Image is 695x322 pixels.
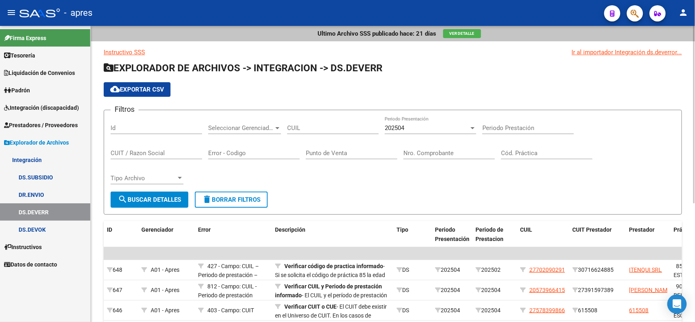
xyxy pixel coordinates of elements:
[4,86,30,95] span: Padrón
[529,307,565,313] span: 27578399866
[393,221,432,248] datatable-header-cell: Tipo
[529,267,565,273] span: 27702090291
[118,194,128,204] mat-icon: search
[475,306,514,315] div: 202504
[573,286,623,295] div: 27391597389
[64,4,92,22] span: - apres
[138,221,195,248] datatable-header-cell: Gerenciador
[202,194,212,204] mat-icon: delete
[107,306,135,315] div: 646
[573,226,612,233] span: CUIT Prestador
[275,283,382,299] strong: Verificar CUIL y Periodo de prestación informado
[450,31,475,36] span: Ver Detalle
[107,286,135,295] div: 647
[151,287,179,293] span: A01 - Apres
[207,307,254,313] span: 403 - Campo: CUIT
[397,226,408,233] span: Tipo
[111,192,188,208] button: Buscar Detalles
[284,303,337,310] strong: Verificar CUIT o CUE
[195,221,272,248] datatable-header-cell: Error
[432,221,472,248] datatable-header-cell: Periodo Presentación
[284,263,383,269] strong: Verificar código de practica informado
[517,221,569,248] datatable-header-cell: CUIL
[110,86,164,93] span: Exportar CSV
[202,196,260,203] span: Borrar Filtros
[4,138,69,147] span: Explorador de Archivos
[107,265,135,275] div: 648
[208,124,274,132] span: Seleccionar Gerenciador
[275,226,305,233] span: Descripción
[629,226,655,233] span: Prestador
[629,287,673,293] span: [PERSON_NAME]
[397,265,429,275] div: DS
[104,49,145,56] a: Instructivo SSS
[435,306,469,315] div: 202504
[529,287,565,293] span: 20573966415
[151,267,179,273] span: A01 - Apres
[275,283,387,317] span: - El CUIL y el período de prestación informados han sido enviados por distintos RNOS en el períod...
[573,265,623,275] div: 30716624885
[435,286,469,295] div: 202504
[679,8,689,17] mat-icon: person
[475,265,514,275] div: 202502
[443,29,481,38] button: Ver Detalle
[318,29,437,38] p: Ultimo Archivo SSS publicado hace: 21 días
[4,260,57,269] span: Datos de contacto
[107,226,112,233] span: ID
[118,196,181,203] span: Buscar Detalles
[4,68,75,77] span: Liquidación de Convenios
[385,124,404,132] span: 202504
[6,8,16,17] mat-icon: menu
[4,51,35,60] span: Tesorería
[111,104,139,115] h3: Filtros
[4,243,42,252] span: Instructivos
[475,226,503,242] span: Periodo de Prestacion
[397,306,429,315] div: DS
[104,62,382,74] span: EXPLORADOR DE ARCHIVOS -> INTEGRACION -> DS.DEVERR
[198,263,259,288] span: 427 - Campo: CUIL – Periodo de prestación – Código de practica
[435,265,469,275] div: 202504
[151,307,179,313] span: A01 - Apres
[629,307,649,313] span: 615508
[667,294,687,314] div: Open Intercom Messenger
[4,121,78,130] span: Prestadores / Proveedores
[4,34,46,43] span: Firma Express
[572,48,682,57] div: Ir al importador Integración ds.deverror...
[141,226,173,233] span: Gerenciador
[573,306,623,315] div: 615508
[198,283,257,299] span: 812 - Campo: CUIL - Periodo de prestación
[275,263,387,297] span: - Si se solicita el código de práctica 85 la edad del beneficiario no podrá ser menor a 1 año y m...
[195,192,268,208] button: Borrar Filtros
[629,267,662,273] span: ITENQUI SRL
[104,82,171,97] button: Exportar CSV
[626,221,671,248] datatable-header-cell: Prestador
[435,226,469,242] span: Periodo Presentación
[475,286,514,295] div: 202504
[569,221,626,248] datatable-header-cell: CUIT Prestador
[397,286,429,295] div: DS
[198,226,211,233] span: Error
[111,175,176,182] span: Tipo Archivo
[472,221,517,248] datatable-header-cell: Periodo de Prestacion
[4,103,79,112] span: Integración (discapacidad)
[110,84,120,94] mat-icon: cloud_download
[104,221,138,248] datatable-header-cell: ID
[272,221,393,248] datatable-header-cell: Descripción
[520,226,532,233] span: CUIL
